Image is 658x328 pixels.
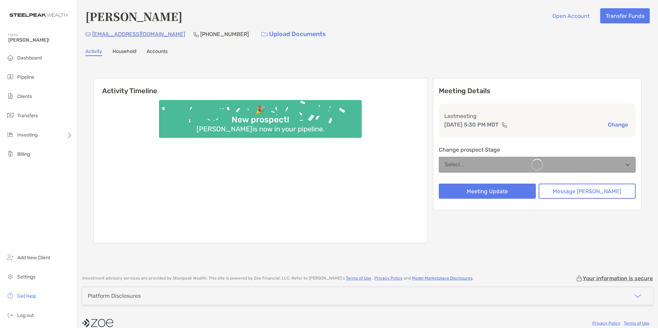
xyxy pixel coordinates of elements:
a: Activity [85,48,102,56]
span: Clients [17,94,32,99]
img: get-help icon [6,292,14,300]
span: Transfers [17,113,38,119]
span: Pipeline [17,74,34,80]
a: Accounts [147,48,168,56]
span: [PERSON_NAME]! [8,37,73,43]
a: Upload Documents [257,27,330,42]
img: communication type [501,122,508,128]
div: New prospect! [229,115,292,125]
p: Change prospect Stage [439,145,636,154]
p: [DATE] 5:30 PM MDT [444,120,499,129]
button: Change [606,121,630,128]
div: [PERSON_NAME] is now in your pipeline. [194,125,327,133]
p: Last meeting [444,112,630,120]
p: [PHONE_NUMBER] [200,30,249,39]
a: Terms of Use [624,321,649,326]
span: Dashboard [17,55,42,61]
button: Message [PERSON_NAME] [539,184,636,199]
span: Investing [17,132,38,138]
p: Meeting Details [439,87,636,95]
img: dashboard icon [6,53,14,62]
p: Investment advisory services are provided by Steelpeak Wealth . This site is powered by Zoe Finan... [82,276,474,281]
img: settings icon [6,272,14,281]
a: Model Marketplace Disclosures [412,276,473,281]
img: icon arrow [634,292,642,300]
span: Settings [17,274,35,280]
img: Email Icon [85,32,91,36]
img: button icon [262,32,267,37]
img: Phone Icon [193,32,199,37]
img: billing icon [6,150,14,158]
button: Transfer Funds [600,8,650,23]
p: Your information is secure [583,275,653,282]
h6: Activity Timeline [94,78,427,95]
a: Privacy Policy [374,276,403,281]
div: Platform Disclosures [88,293,141,299]
img: investing icon [6,130,14,139]
p: [EMAIL_ADDRESS][DOMAIN_NAME] [92,30,185,39]
span: Billing [17,151,30,157]
img: pipeline icon [6,73,14,81]
a: Household [113,48,136,56]
button: Meeting Update [439,184,536,199]
div: 🎉 [253,105,268,115]
a: Terms of Use [346,276,371,281]
span: Get Help [17,293,36,299]
img: add_new_client icon [6,253,14,261]
img: transfers icon [6,111,14,119]
img: clients icon [6,92,14,100]
button: Open Account [547,8,595,23]
img: Zoe Logo [8,3,68,28]
span: Add New Client [17,255,50,261]
h4: [PERSON_NAME] [85,8,182,24]
a: Privacy Policy [592,321,620,326]
img: logout icon [6,311,14,319]
span: Log out [17,313,34,318]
